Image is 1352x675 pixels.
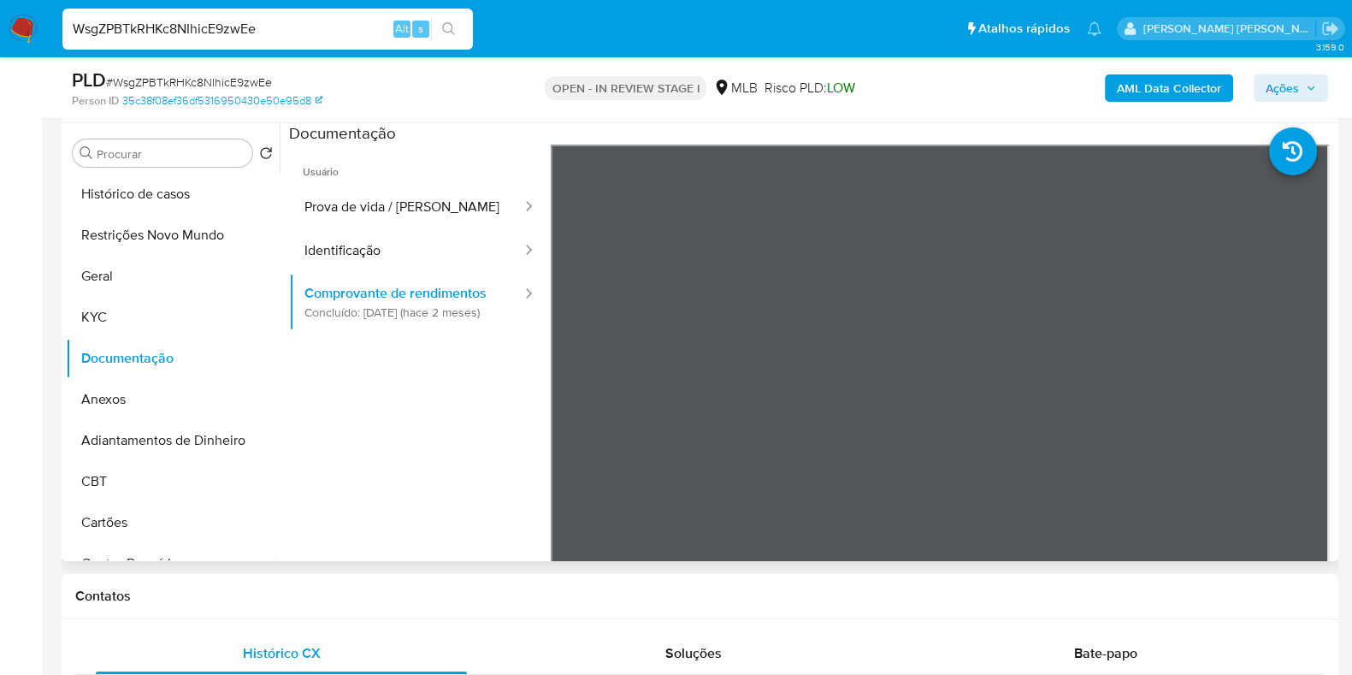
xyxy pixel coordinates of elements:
[66,543,280,584] button: Contas Bancárias
[66,502,280,543] button: Cartões
[259,146,273,165] button: Retornar ao pedido padrão
[418,21,423,37] span: s
[122,93,322,109] a: 35c38f08ef36df5316950430e50e95d8
[395,21,409,37] span: Alt
[1254,74,1328,102] button: Ações
[66,420,280,461] button: Adiantamentos de Dinheiro
[545,76,706,100] p: OPEN - IN REVIEW STAGE I
[72,93,119,109] b: Person ID
[75,588,1325,605] h1: Contatos
[80,146,93,160] button: Procurar
[1105,74,1233,102] button: AML Data Collector
[665,643,722,663] span: Soluções
[66,215,280,256] button: Restrições Novo Mundo
[72,66,106,93] b: PLD
[1321,20,1339,38] a: Sair
[66,461,280,502] button: CBT
[66,174,280,215] button: Histórico de casos
[1117,74,1221,102] b: AML Data Collector
[826,78,854,98] span: LOW
[66,338,280,379] button: Documentação
[62,18,473,40] input: Pesquise usuários ou casos...
[243,643,321,663] span: Histórico CX
[1315,40,1343,54] span: 3.159.0
[1143,21,1316,37] p: danilo.toledo@mercadolivre.com
[713,79,757,98] div: MLB
[97,146,245,162] input: Procurar
[431,17,466,41] button: search-icon
[106,74,272,91] span: # WsgZPBTkRHKc8NIhicE9zwEe
[1074,643,1137,663] span: Bate-papo
[1266,74,1299,102] span: Ações
[66,297,280,338] button: KYC
[764,79,854,98] span: Risco PLD:
[66,256,280,297] button: Geral
[1087,21,1101,36] a: Notificações
[66,379,280,420] button: Anexos
[978,20,1070,38] span: Atalhos rápidos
